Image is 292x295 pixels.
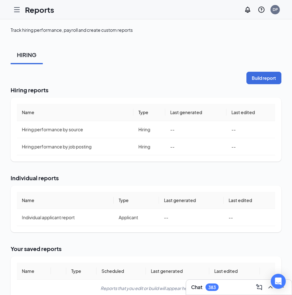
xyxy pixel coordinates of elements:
[17,51,37,59] div: HIRING
[209,263,260,280] th: Last edited
[265,282,275,292] button: ChevronUp
[159,192,224,209] th: Last generated
[165,104,226,121] th: Last generated
[11,86,281,94] h2: Hiring reports
[191,284,202,291] h3: Chat
[133,104,165,121] th: Type
[165,121,226,138] td: --
[133,138,165,155] td: Hiring
[22,144,92,149] span: Hiring performance by job posting
[11,27,133,33] div: Track hiring performance, payroll and create custom reports
[114,209,159,226] td: Applicant
[159,209,224,226] td: --
[66,263,97,280] th: Type
[11,174,281,182] h2: Individual reports
[224,209,275,226] td: --
[208,285,216,290] div: 383
[13,6,21,13] svg: Hamburger
[258,6,265,13] svg: QuestionInfo
[101,285,191,291] span: Reports that you edit or build will appear here
[22,215,75,220] span: Individual applicant report
[246,72,281,84] button: Build report
[226,138,275,155] td: --
[25,4,54,15] h1: Reports
[133,121,165,138] td: Hiring
[11,245,281,253] h2: Your saved reports
[226,121,275,138] td: --
[244,6,251,13] svg: Notifications
[267,283,274,291] svg: ChevronUp
[17,192,114,209] th: Name
[165,138,226,155] td: --
[224,192,275,209] th: Last edited
[97,263,146,280] th: Scheduled
[226,104,275,121] th: Last edited
[271,274,286,289] div: Open Intercom Messenger
[146,263,209,280] th: Last generated
[22,127,83,132] span: Hiring performance by source
[273,7,278,12] div: DP
[114,192,159,209] th: Type
[254,282,264,292] button: ComposeMessage
[255,283,263,291] svg: ComposeMessage
[17,263,51,280] th: Name
[17,104,133,121] th: Name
